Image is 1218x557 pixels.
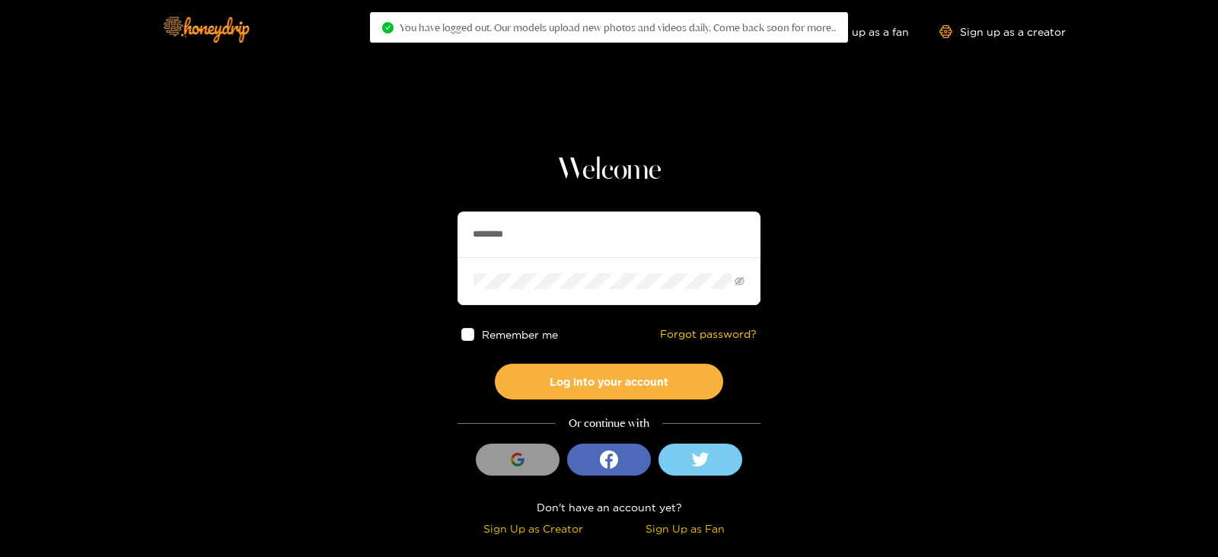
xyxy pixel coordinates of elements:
span: You have logged out. Our models upload new photos and videos daily. Come back soon for more.. [400,21,836,33]
h1: Welcome [458,152,760,189]
a: Sign up as a fan [805,25,909,38]
a: Sign up as a creator [939,25,1066,38]
a: Forgot password? [660,328,757,341]
span: Remember me [482,329,558,340]
div: Don't have an account yet? [458,498,760,516]
span: check-circle [382,22,394,33]
div: Sign Up as Creator [461,520,605,537]
button: Log into your account [495,364,723,399]
div: Sign Up as Fan [613,520,757,537]
div: Or continue with [458,415,760,432]
span: eye-invisible [735,276,745,286]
